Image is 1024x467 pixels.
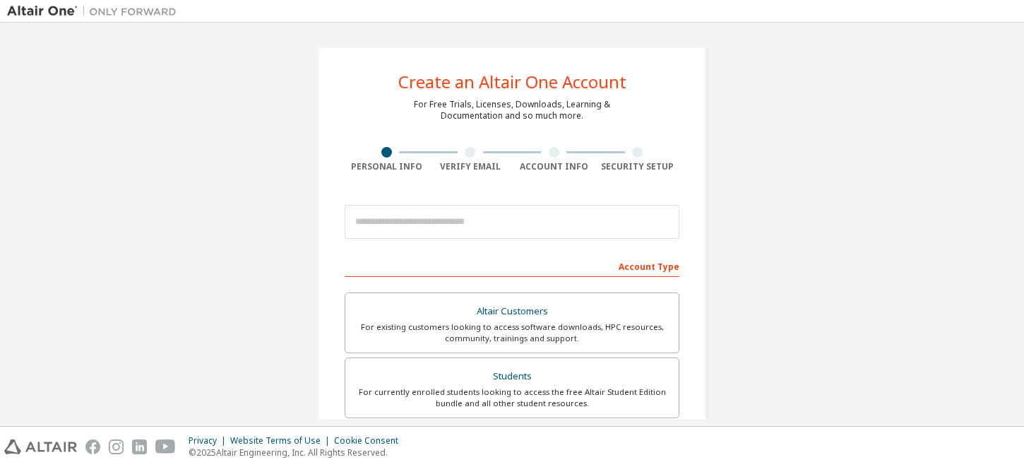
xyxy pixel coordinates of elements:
div: Security Setup [596,161,680,172]
img: linkedin.svg [132,439,147,454]
div: Altair Customers [354,302,670,321]
div: For Free Trials, Licenses, Downloads, Learning & Documentation and so much more. [414,99,610,122]
div: For currently enrolled students looking to access the free Altair Student Edition bundle and all ... [354,386,670,409]
img: youtube.svg [155,439,176,454]
div: Privacy [189,435,230,447]
div: Verify Email [429,161,513,172]
div: Personal Info [345,161,429,172]
div: For existing customers looking to access software downloads, HPC resources, community, trainings ... [354,321,670,344]
div: Website Terms of Use [230,435,334,447]
img: altair_logo.svg [4,439,77,454]
div: Create an Altair One Account [398,73,626,90]
div: Students [354,367,670,386]
p: © 2025 Altair Engineering, Inc. All Rights Reserved. [189,447,407,459]
div: Account Type [345,254,679,277]
img: instagram.svg [109,439,124,454]
div: Cookie Consent [334,435,407,447]
img: facebook.svg [85,439,100,454]
img: Altair One [7,4,184,18]
div: Account Info [512,161,596,172]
